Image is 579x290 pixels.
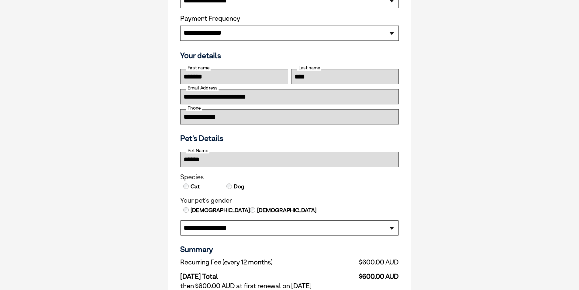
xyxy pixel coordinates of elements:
td: Recurring Fee (every 12 months) [180,257,332,268]
label: Email Address [186,85,219,91]
h3: Your details [180,51,399,60]
label: Phone [186,105,202,111]
h3: Summary [180,245,399,254]
label: Last name [297,65,321,71]
label: First name [186,65,211,71]
td: $600.00 AUD [332,268,399,281]
legend: Species [180,173,399,181]
td: [DATE] Total [180,268,332,281]
td: $600.00 AUD [332,257,399,268]
h3: Pet's Details [178,134,401,143]
legend: Your pet's gender [180,197,399,204]
label: Payment Frequency [180,15,240,23]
